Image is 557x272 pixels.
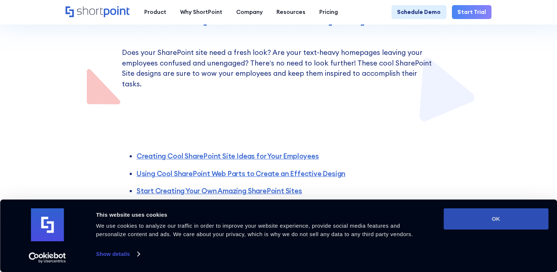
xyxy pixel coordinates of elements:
[31,208,64,241] img: logo
[137,186,302,195] a: Start Creating Your Own Amazing SharePoint Sites
[312,5,345,19] a: Pricing
[236,8,263,16] div: Company
[96,210,427,219] div: This website uses cookies
[96,249,139,260] a: Show details
[180,8,222,16] div: Why ShortPoint
[391,5,446,19] a: Schedule Demo
[137,152,319,160] a: Creating Cool SharePoint Site Ideas for Your Employees
[426,187,557,272] div: Widget četu
[270,5,312,19] a: Resources
[137,169,345,178] a: Using Cool SharePoint Web Parts to Create an Effective Design
[276,8,305,16] div: Resources
[443,208,548,230] button: OK
[96,223,413,237] span: We use cookies to analyze our traffic in order to improve your website experience, provide social...
[173,5,229,19] a: Why ShortPoint
[319,8,338,16] div: Pricing
[144,8,166,16] div: Product
[66,6,130,18] a: Home
[426,187,557,272] iframe: Chat Widget
[452,5,491,19] a: Start Trial
[122,47,435,89] p: Does your SharePoint site need a fresh look? Are your text-heavy homepages leaving your employees...
[137,5,173,19] a: Product
[15,252,79,263] a: Usercentrics Cookiebot - opens in a new window
[229,5,270,19] a: Company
